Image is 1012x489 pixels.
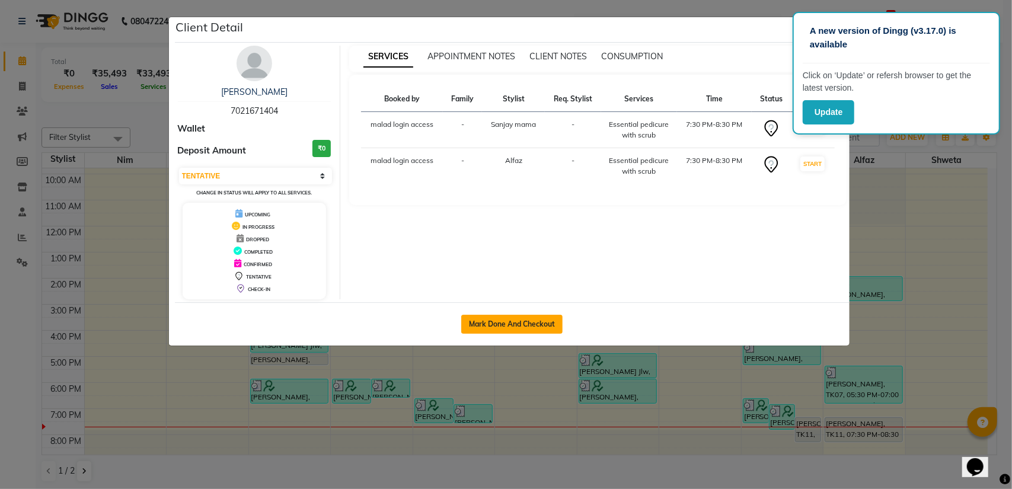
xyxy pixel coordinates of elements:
[601,51,663,62] span: CONSUMPTION
[443,148,482,184] td: -
[361,148,443,184] td: malad login access
[677,87,752,112] th: Time
[529,51,587,62] span: CLIENT NOTES
[242,224,274,230] span: IN PROGRESS
[361,112,443,148] td: malad login access
[244,249,273,255] span: COMPLETED
[312,140,331,157] h3: ₹0
[246,236,269,242] span: DROPPED
[363,46,413,68] span: SERVICES
[221,87,288,97] a: [PERSON_NAME]
[803,100,854,124] button: Update
[677,148,752,184] td: 7:30 PM-8:30 PM
[176,18,244,36] h5: Client Detail
[677,112,752,148] td: 7:30 PM-8:30 PM
[752,87,791,112] th: Status
[482,87,545,112] th: Stylist
[491,120,536,129] span: Sanjay mama
[427,51,515,62] span: APPOINTMENT NOTES
[196,190,312,196] small: Change in status will apply to all services.
[248,286,270,292] span: CHECK-IN
[505,156,522,165] span: Alfaz
[545,148,601,184] td: -
[246,274,272,280] span: TENTATIVE
[800,156,825,171] button: START
[962,442,1000,477] iframe: chat widget
[601,87,677,112] th: Services
[803,69,990,94] p: Click on ‘Update’ or refersh browser to get the latest version.
[810,24,983,51] p: A new version of Dingg (v3.17.0) is available
[443,87,482,112] th: Family
[545,112,601,148] td: -
[608,119,670,140] div: Essential pedicure with scrub
[361,87,443,112] th: Booked by
[545,87,601,112] th: Req. Stylist
[178,122,206,136] span: Wallet
[443,112,482,148] td: -
[244,261,272,267] span: CONFIRMED
[608,155,670,177] div: Essential pedicure with scrub
[237,46,272,81] img: avatar
[178,144,247,158] span: Deposit Amount
[245,212,270,218] span: UPCOMING
[461,315,563,334] button: Mark Done And Checkout
[231,106,278,116] span: 7021671404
